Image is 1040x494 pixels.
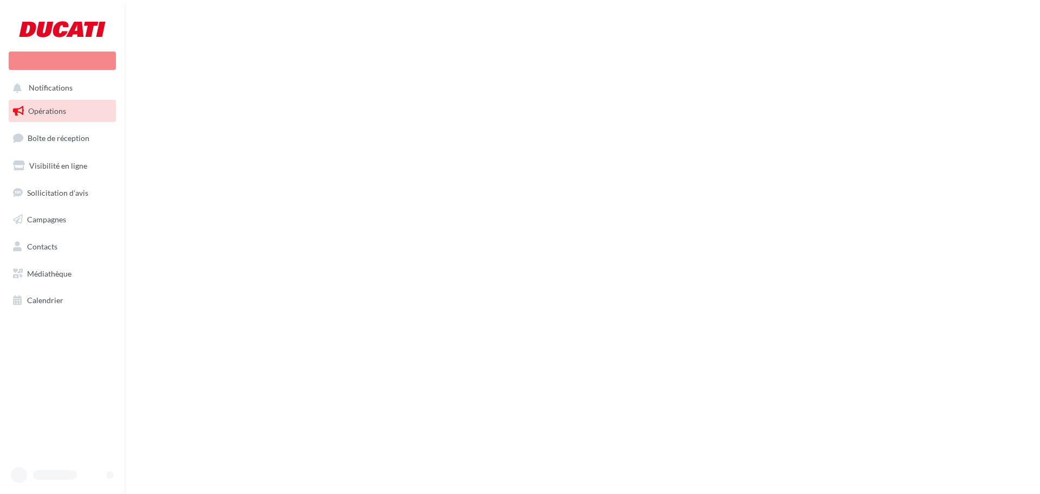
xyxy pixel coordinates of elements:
a: Campagnes [6,208,118,231]
span: Notifications [29,84,73,93]
a: Sollicitation d'avis [6,182,118,204]
span: Boîte de réception [28,133,89,143]
span: Contacts [27,242,57,251]
a: Calendrier [6,289,118,312]
span: Campagnes [27,215,66,224]
a: Visibilité en ligne [6,155,118,177]
a: Boîte de réception [6,126,118,150]
a: Opérations [6,100,118,123]
div: Nouvelle campagne [9,52,116,70]
span: Médiathèque [27,269,71,278]
a: Médiathèque [6,262,118,285]
span: Calendrier [27,296,63,305]
a: Contacts [6,235,118,258]
span: Visibilité en ligne [29,161,87,170]
span: Sollicitation d'avis [27,188,88,197]
span: Opérations [28,106,66,116]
